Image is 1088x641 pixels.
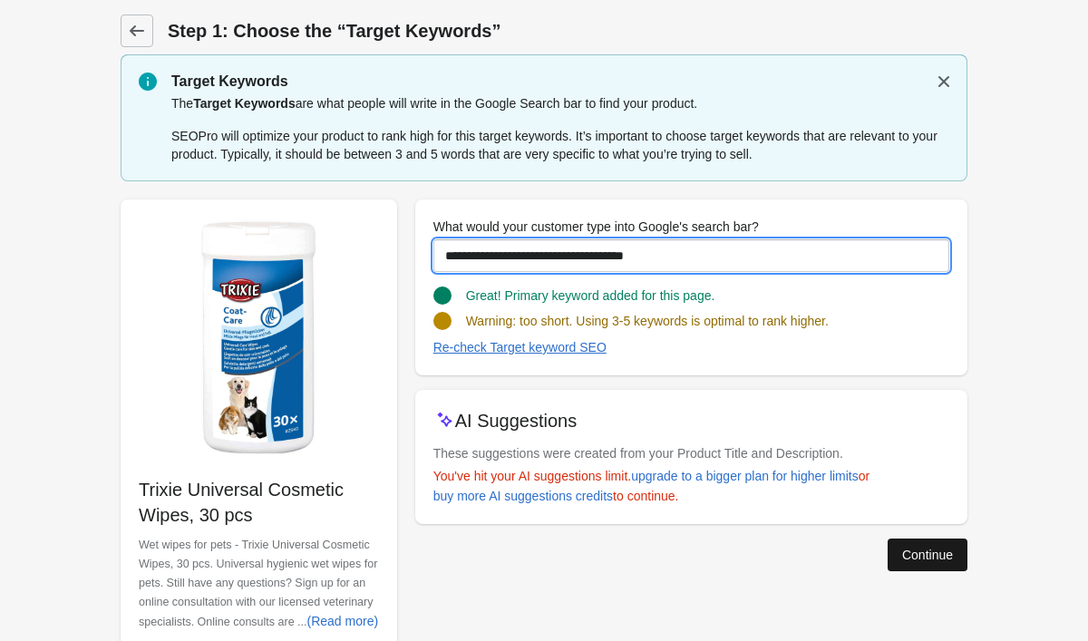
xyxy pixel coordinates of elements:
p: AI Suggestions [455,408,578,433]
p: Target Keywords [171,71,949,92]
a: buy more AI suggestions credits [426,480,620,512]
div: Re-check Target keyword SEO [433,340,607,354]
span: Great! Primary keyword added for this page. [466,288,715,303]
span: Warning: too short. Using 3-5 keywords is optimal to rank higher. [466,314,829,328]
div: (Read more) [307,614,379,628]
div: buy more AI suggestions credits [433,489,613,503]
span: Wet wipes for pets - Trixie Universal Cosmetic Wipes, 30 pcs. Universal hygienic wet wipes for pe... [139,539,378,628]
div: upgrade to a bigger plan for higher limits [631,469,859,483]
span: You've hit your AI suggestions limit. or to continue. [433,469,870,503]
a: upgrade to a bigger plan for higher limits [624,460,866,492]
span: SEOPro will optimize your product to rank high for this target keywords. It’s important to choose... [171,129,937,161]
h1: Step 1: Choose the “Target Keywords” [168,18,967,44]
span: These suggestions were created from your Product Title and Description. [433,446,843,461]
p: Trixie Universal Cosmetic Wipes, 30 pcs [139,477,379,528]
img: 20140-800x800.jpg [139,218,379,458]
button: Re-check Target keyword SEO [426,331,614,364]
label: What would your customer type into Google's search bar? [433,218,759,236]
button: Continue [888,539,967,571]
span: Target Keywords [193,96,296,111]
span: The are what people will write in the Google Search bar to find your product. [171,96,697,111]
button: (Read more) [300,605,386,637]
div: Continue [902,548,953,562]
